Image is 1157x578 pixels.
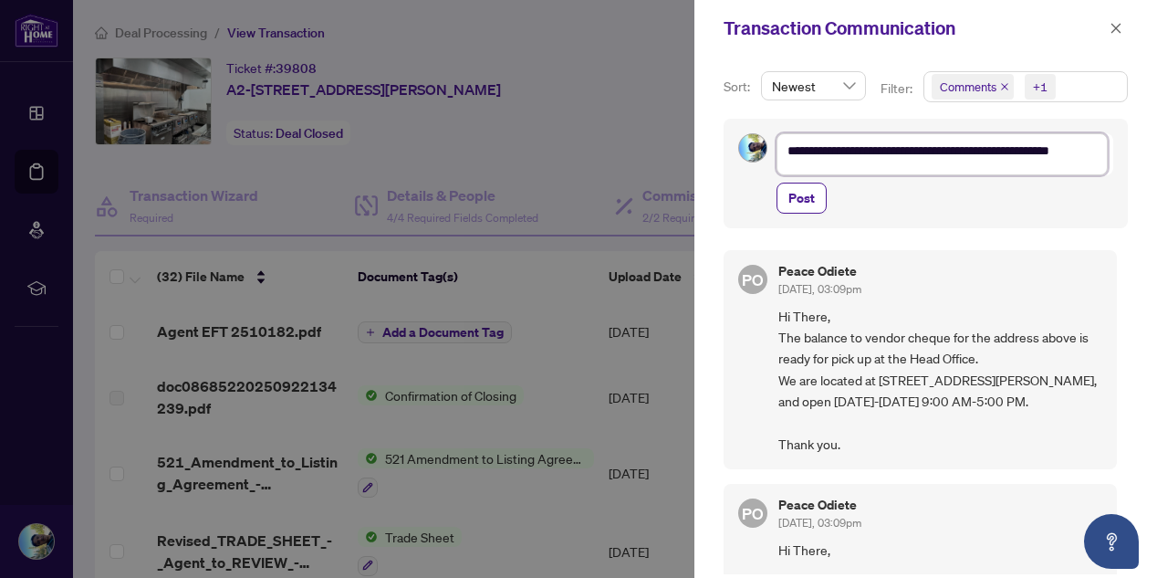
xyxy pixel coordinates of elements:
span: PO [742,267,763,291]
span: [DATE], 03:09pm [778,516,861,530]
span: PO [742,501,763,526]
span: Hi There, The balance to vendor cheque for the address above is ready for pick up at the Head Off... [778,306,1102,456]
h5: Peace Odiete [778,499,861,511]
h5: Peace Odiete [778,265,861,278]
span: close [1000,82,1009,91]
div: +1 [1033,78,1048,96]
span: Post [788,184,815,213]
span: [DATE], 03:09pm [778,282,861,296]
img: Profile Icon [739,134,766,162]
button: Post [777,183,827,214]
span: Newest [772,72,855,100]
p: Filter: [881,79,915,99]
button: Open asap [1084,514,1139,569]
span: Comments [940,78,996,96]
div: Transaction Communication [724,15,1104,42]
p: Sort: [724,77,754,97]
span: Comments [932,74,1014,100]
span: close [1110,22,1122,35]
